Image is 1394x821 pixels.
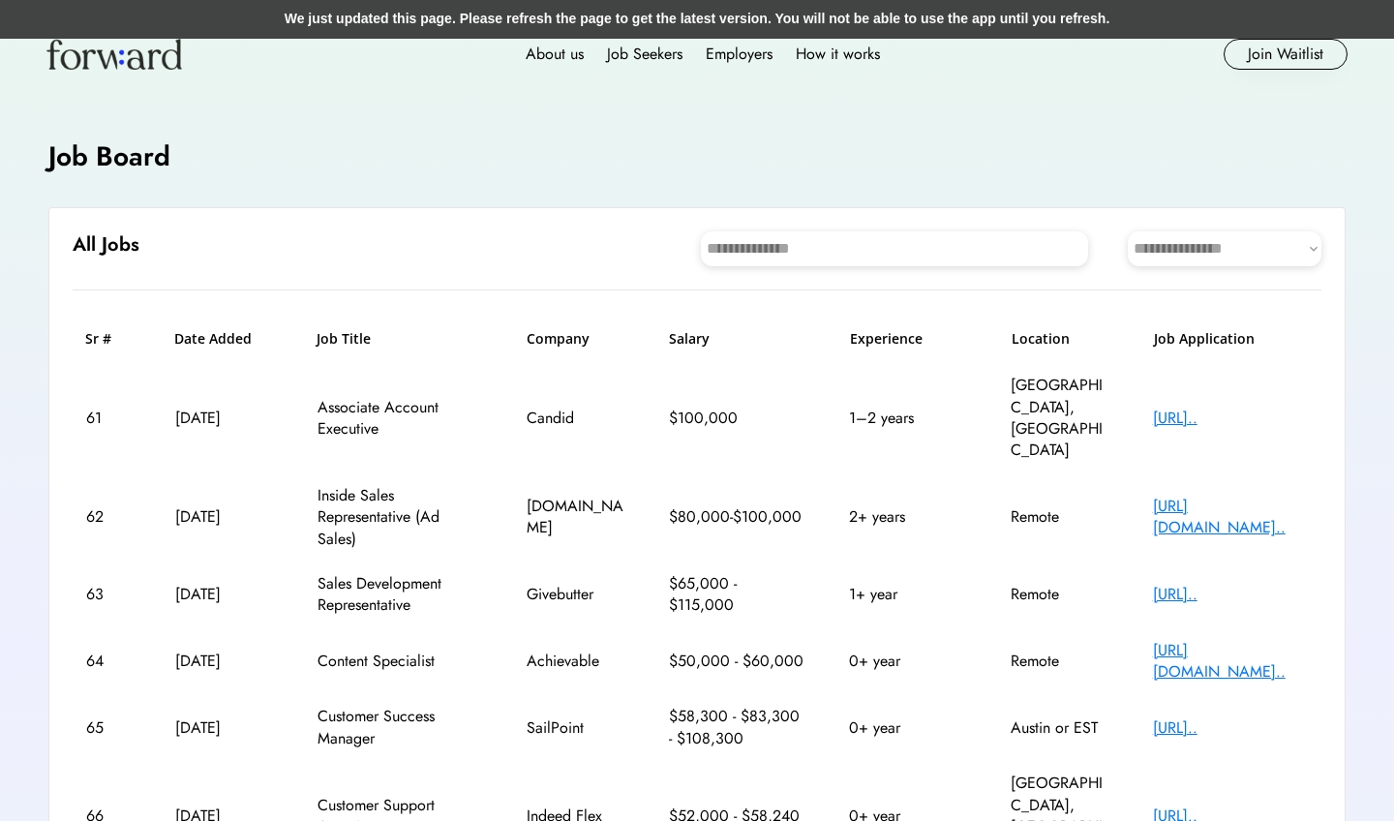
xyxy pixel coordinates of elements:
[175,584,272,605] div: [DATE]
[669,573,804,617] div: $65,000 - $115,000
[849,584,965,605] div: 1+ year
[318,573,482,617] div: Sales Development Representative
[1224,39,1348,70] button: Join Waitlist
[849,506,965,528] div: 2+ years
[86,717,130,739] div: 65
[849,651,965,672] div: 0+ year
[669,408,804,429] div: $100,000
[1011,584,1107,605] div: Remote
[175,506,272,528] div: [DATE]
[48,137,170,175] h4: Job Board
[796,43,880,66] div: How it works
[669,506,804,528] div: $80,000-$100,000
[527,408,623,429] div: Candid
[527,584,623,605] div: Givebutter
[1012,329,1108,349] h6: Location
[1153,408,1308,429] div: [URL]..
[1011,506,1107,528] div: Remote
[1153,717,1308,739] div: [URL]..
[175,408,272,429] div: [DATE]
[317,329,371,349] h6: Job Title
[318,651,482,672] div: Content Specialist
[1153,640,1308,684] div: [URL][DOMAIN_NAME]..
[174,329,271,349] h6: Date Added
[85,329,129,349] h6: Sr #
[527,329,623,349] h6: Company
[527,651,623,672] div: Achievable
[46,39,182,70] img: Forward logo
[318,397,482,441] div: Associate Account Executive
[1011,717,1107,739] div: Austin or EST
[669,329,804,349] h6: Salary
[526,43,584,66] div: About us
[669,706,804,749] div: $58,300 - $83,300 - $108,300
[527,496,623,539] div: [DOMAIN_NAME]
[1011,651,1107,672] div: Remote
[849,408,965,429] div: 1–2 years
[849,717,965,739] div: 0+ year
[669,651,804,672] div: $50,000 - $60,000
[318,706,482,749] div: Customer Success Manager
[73,231,139,258] h6: All Jobs
[1153,584,1308,605] div: [URL]..
[86,408,130,429] div: 61
[86,651,130,672] div: 64
[1154,329,1309,349] h6: Job Application
[86,584,130,605] div: 63
[706,43,773,66] div: Employers
[1153,496,1308,539] div: [URL][DOMAIN_NAME]..
[175,717,272,739] div: [DATE]
[86,506,130,528] div: 62
[607,43,682,66] div: Job Seekers
[850,329,966,349] h6: Experience
[527,717,623,739] div: SailPoint
[318,485,482,550] div: Inside Sales Representative (Ad Sales)
[175,651,272,672] div: [DATE]
[1011,375,1107,462] div: [GEOGRAPHIC_DATA], [GEOGRAPHIC_DATA]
